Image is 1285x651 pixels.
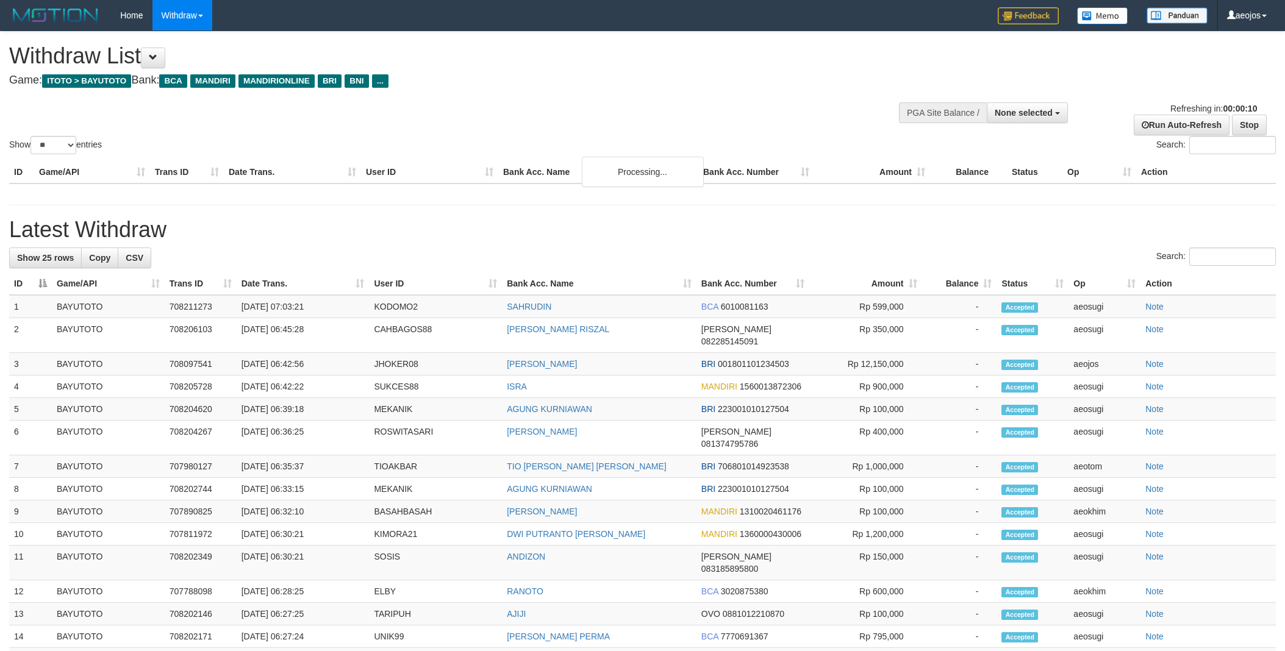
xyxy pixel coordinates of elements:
th: Date Trans. [224,161,361,183]
th: Bank Acc. Name: activate to sort column ascending [502,272,696,295]
th: Amount [814,161,930,183]
span: Accepted [1001,552,1038,563]
div: PGA Site Balance / [899,102,987,123]
td: 10 [9,523,52,546]
td: aeosugi [1068,625,1140,648]
td: [DATE] 06:33:15 [237,478,370,500]
span: Copy 6010081163 to clipboard [721,302,768,311]
span: Copy 7770691367 to clipboard [721,631,768,641]
td: aeosugi [1068,398,1140,421]
span: Copy 082285145091 to clipboard [701,336,758,346]
span: [PERSON_NAME] [701,324,771,334]
td: Rp 795,000 [809,625,922,648]
span: BRI [701,359,715,369]
span: Accepted [1001,382,1038,393]
td: BAYUTOTO [52,580,165,603]
td: - [922,295,997,318]
td: 708204620 [165,398,237,421]
td: Rp 400,000 [809,421,922,455]
a: CSV [118,247,151,268]
a: Note [1145,382,1164,391]
th: Action [1136,161,1276,183]
td: BAYUTOTO [52,295,165,318]
button: None selected [987,102,1068,123]
td: - [922,625,997,648]
th: Game/API: activate to sort column ascending [52,272,165,295]
img: MOTION_logo.png [9,6,102,24]
td: ELBY [369,580,502,603]
label: Show entries [9,136,102,154]
span: Copy 223001010127504 to clipboard [718,404,789,414]
th: Op [1062,161,1136,183]
th: Bank Acc. Number [698,161,814,183]
span: Copy 706801014923538 to clipboard [718,461,789,471]
span: None selected [995,108,1053,118]
td: [DATE] 06:42:22 [237,375,370,398]
a: DWI PUTRANTO [PERSON_NAME] [507,529,645,539]
span: Accepted [1001,462,1038,472]
td: BAYUTOTO [52,375,165,398]
a: Note [1145,609,1164,619]
td: Rp 150,000 [809,546,922,580]
select: Showentries [30,136,76,154]
td: Rp 12,150,000 [809,353,922,375]
span: BRI [701,461,715,471]
label: Search: [1156,247,1276,266]
td: 12 [9,580,52,603]
td: TARIPUH [369,603,502,625]
td: aeotom [1068,455,1140,478]
span: Accepted [1001,427,1038,438]
td: SOSIS [369,546,502,580]
td: JHOKER08 [369,353,502,375]
span: MANDIRI [190,74,235,88]
td: BAYUTOTO [52,353,165,375]
td: BAYUTOTO [52,478,165,500]
span: Copy 1310020461176 to clipboard [740,507,801,516]
td: Rp 100,000 [809,398,922,421]
th: Trans ID [150,161,224,183]
span: BNI [345,74,368,88]
td: [DATE] 06:27:24 [237,625,370,648]
div: Processing... [582,157,704,187]
td: Rp 350,000 [809,318,922,353]
td: [DATE] 06:39:18 [237,398,370,421]
a: Note [1145,404,1164,414]
td: 707811972 [165,523,237,546]
td: 708204267 [165,421,237,455]
td: 6 [9,421,52,455]
span: MANDIRIONLINE [238,74,315,88]
td: aeosugi [1068,523,1140,546]
h1: Withdraw List [9,44,845,68]
a: Copy [81,247,118,268]
td: Rp 900,000 [809,375,922,398]
span: BCA [159,74,187,88]
span: Accepted [1001,587,1038,597]
td: [DATE] 06:27:25 [237,603,370,625]
img: panduan.png [1147,7,1208,24]
span: BRI [701,404,715,414]
span: Refreshing in: [1170,104,1257,113]
a: Note [1145,552,1164,561]
td: TIOAKBAR [369,455,502,478]
span: ITOTO > BAYUTOTO [42,74,131,88]
td: aeosugi [1068,375,1140,398]
img: Feedback.jpg [998,7,1059,24]
td: 707788098 [165,580,237,603]
td: 4 [9,375,52,398]
a: RANOTO [507,586,543,596]
td: BAYUTOTO [52,398,165,421]
td: aeosugi [1068,478,1140,500]
span: MANDIRI [701,529,737,539]
th: User ID [361,161,498,183]
td: aeokhim [1068,500,1140,523]
span: OVO [701,609,720,619]
td: 14 [9,625,52,648]
a: Note [1145,529,1164,539]
input: Search: [1189,136,1276,154]
label: Search: [1156,136,1276,154]
td: [DATE] 06:42:56 [237,353,370,375]
td: UNIK99 [369,625,502,648]
td: Rp 100,000 [809,500,922,523]
td: BAYUTOTO [52,421,165,455]
td: [DATE] 06:30:21 [237,523,370,546]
